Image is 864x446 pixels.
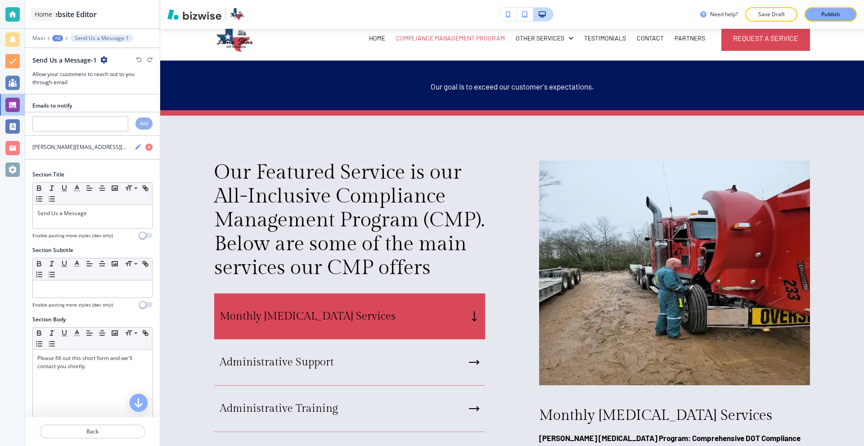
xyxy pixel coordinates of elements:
[40,428,144,436] p: Back
[229,7,245,22] img: Your Logo
[37,354,148,370] p: Please fill out this short form and we'll contact you shortly.
[539,161,810,385] img: 3dec9e6cb84a60974fbb45a77a87234a.webp
[214,386,485,432] button: Administrative Training
[35,10,52,19] p: Home
[805,7,857,22] button: Publish
[539,407,810,424] p: Monthly [MEDICAL_DATA] Services
[32,143,127,151] h4: [PERSON_NAME][EMAIL_ADDRESS][DOMAIN_NAME]
[220,310,396,323] p: Monthly [MEDICAL_DATA] Services
[32,232,113,239] h4: Enable pasting more styles (dev only)
[32,102,72,110] h2: Emails to notify
[37,209,148,217] p: Send Us a Message
[710,10,738,18] h3: Need help?
[821,10,840,18] p: Publish
[220,402,338,415] p: Administrative Training
[214,19,255,57] img: Lone Star DOT Consultants and Compliance
[32,171,64,179] h2: Section Title
[516,34,564,43] p: Other Services
[167,9,221,20] img: Bizwise Logo
[32,70,153,86] h3: Allow your customers to reach out to you through email
[32,246,73,254] h2: Section Subtitle
[40,424,145,439] button: Back
[32,315,66,324] h2: Section Body
[32,35,45,41] button: Main
[220,356,334,369] p: Administrative Support
[140,120,148,127] h4: Add
[70,35,134,42] button: Send Us a Message-1
[32,55,97,65] h2: Send Us a Message-1
[32,302,113,308] h4: Enable pasting more styles (dev only)
[214,293,485,339] button: Monthly [MEDICAL_DATA] Services
[75,35,129,41] p: Send Us a Message-1
[721,26,810,51] button: Request a Service
[757,10,786,18] p: Save Draft
[396,34,505,43] p: Compliance Management Program
[47,9,97,20] h2: Website Editor
[637,34,664,43] p: CONTACT
[214,161,485,280] p: Our Featured Service is our All-Inclusive Compliance Management Program (CMP). Below are some of ...
[675,34,705,43] p: PARTNERS
[214,81,810,92] p: Our goal is to exceed our customer's expectations.
[25,136,160,160] button: [PERSON_NAME][EMAIL_ADDRESS][DOMAIN_NAME]
[745,7,797,22] button: Save Draft
[52,35,63,41] button: +2
[369,34,385,43] p: HOME
[733,33,798,44] span: Request a Service
[214,339,485,386] button: Administrative Support
[584,34,626,43] p: TESTIMONIALS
